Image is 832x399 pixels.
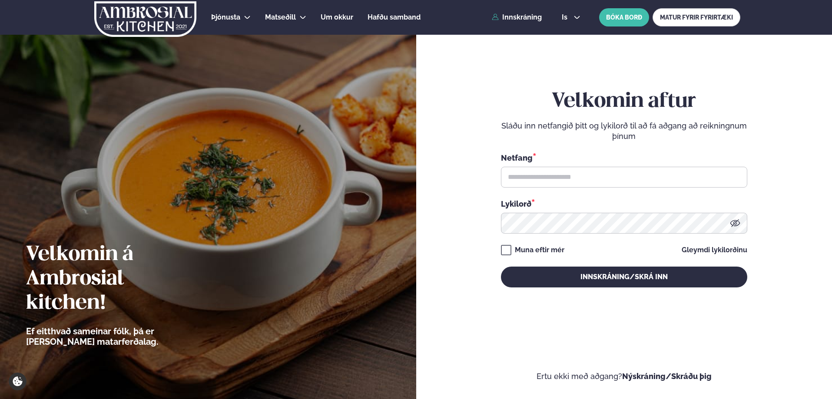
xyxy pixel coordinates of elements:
[26,326,206,347] p: Ef eitthvað sameinar fólk, þá er [PERSON_NAME] matarferðalag.
[501,152,747,163] div: Netfang
[26,243,206,316] h2: Velkomin á Ambrosial kitchen!
[368,12,421,23] a: Hafðu samband
[93,1,197,37] img: logo
[653,8,740,26] a: MATUR FYRIR FYRIRTÆKI
[211,12,240,23] a: Þjónusta
[265,12,296,23] a: Matseðill
[562,14,570,21] span: is
[682,247,747,254] a: Gleymdi lykilorðinu
[501,89,747,114] h2: Velkomin aftur
[555,14,587,21] button: is
[321,12,353,23] a: Um okkur
[321,13,353,21] span: Um okkur
[368,13,421,21] span: Hafðu samband
[501,198,747,209] div: Lykilorð
[9,373,27,390] a: Cookie settings
[501,267,747,287] button: Innskráning/Skrá inn
[442,371,806,382] p: Ertu ekki með aðgang?
[501,121,747,142] p: Sláðu inn netfangið þitt og lykilorð til að fá aðgang að reikningnum þínum
[622,372,712,381] a: Nýskráning/Skráðu þig
[599,8,649,26] button: BÓKA BORÐ
[492,13,542,21] a: Innskráning
[265,13,296,21] span: Matseðill
[211,13,240,21] span: Þjónusta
